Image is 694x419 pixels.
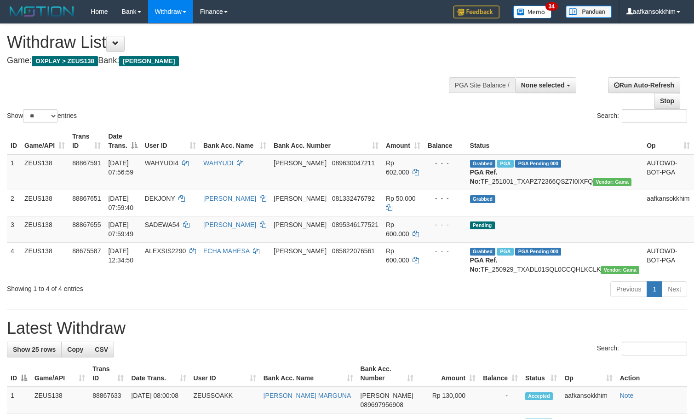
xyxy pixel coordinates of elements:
span: WAHYUDI4 [145,159,178,167]
span: Marked by aafpengsreynich [497,248,513,256]
span: CSV [95,346,108,353]
span: [PERSON_NAME] [274,247,327,255]
label: Show entries [7,109,77,123]
h1: Withdraw List [7,33,453,52]
span: Copy 089697956908 to clipboard [361,401,403,408]
th: Game/API: activate to sort column ascending [21,128,69,154]
span: [PERSON_NAME] [119,56,178,66]
span: 88867651 [72,195,101,202]
select: Showentries [23,109,57,123]
input: Search: [622,342,687,355]
th: Balance [424,128,466,154]
span: [PERSON_NAME] [274,221,327,228]
td: 1 [7,154,21,190]
td: aafkansokkhim [643,190,693,216]
a: Run Auto-Refresh [608,77,680,93]
img: panduan.png [566,6,612,18]
span: 34 [545,2,558,11]
a: Copy [61,342,89,357]
td: TF_250929_TXADL01SQL0CCQHLKCLK [466,242,643,278]
span: PGA Pending [515,248,561,256]
h4: Game: Bank: [7,56,453,65]
th: User ID: activate to sort column ascending [190,361,260,387]
b: PGA Ref. No: [470,256,498,273]
td: ZEUSSOAKK [190,387,260,413]
input: Search: [622,109,687,123]
a: Stop [654,93,680,109]
th: Bank Acc. Name: activate to sort column ascending [260,361,357,387]
a: Show 25 rows [7,342,62,357]
span: None selected [521,81,565,89]
th: Balance: activate to sort column ascending [479,361,522,387]
span: [PERSON_NAME] [274,195,327,202]
td: ZEUS138 [31,387,89,413]
td: ZEUS138 [21,242,69,278]
td: 4 [7,242,21,278]
td: ZEUS138 [21,190,69,216]
th: Status: activate to sort column ascending [522,361,561,387]
span: Grabbed [470,160,496,168]
th: Bank Acc. Number: activate to sort column ascending [270,128,382,154]
th: Op: activate to sort column ascending [561,361,616,387]
th: Status [466,128,643,154]
span: Grabbed [470,195,496,203]
th: ID [7,128,21,154]
span: [PERSON_NAME] [361,392,413,399]
span: Copy 081332476792 to clipboard [332,195,375,202]
img: Button%20Memo.svg [513,6,552,18]
span: DEKJONY [145,195,175,202]
b: PGA Ref. No: [470,169,498,185]
div: - - - [428,194,463,203]
span: 88867655 [72,221,101,228]
span: Vendor URL: https://trx31.1velocity.biz [601,266,639,274]
a: [PERSON_NAME] MARGUNA [264,392,351,399]
td: Rp 130,000 [417,387,479,413]
a: Previous [610,281,647,297]
td: - [479,387,522,413]
span: 88867591 [72,159,101,167]
div: - - - [428,220,463,229]
th: Amount: activate to sort column ascending [417,361,479,387]
span: [DATE] 07:59:49 [108,221,133,238]
td: TF_251001_TXAPZ72366QSZ7I0IXFQ [466,154,643,190]
span: [DATE] 12:34:50 [108,247,133,264]
span: [DATE] 07:56:59 [108,159,133,176]
h1: Latest Withdraw [7,319,687,338]
th: Date Trans.: activate to sort column ascending [127,361,189,387]
th: Date Trans.: activate to sort column descending [104,128,141,154]
label: Search: [597,109,687,123]
td: [DATE] 08:00:08 [127,387,189,413]
div: Showing 1 to 4 of 4 entries [7,280,282,293]
span: Show 25 rows [13,346,56,353]
td: 3 [7,216,21,242]
td: aafkansokkhim [561,387,616,413]
span: Copy 089630047211 to clipboard [332,159,375,167]
span: 88675587 [72,247,101,255]
td: ZEUS138 [21,216,69,242]
span: ALEXSIS2290 [145,247,186,255]
button: None selected [515,77,576,93]
a: WAHYUDI [203,159,234,167]
span: Vendor URL: https://trx31.1velocity.biz [593,178,631,186]
a: Next [662,281,687,297]
img: MOTION_logo.png [7,5,77,18]
a: Note [620,392,634,399]
th: Bank Acc. Name: activate to sort column ascending [200,128,270,154]
div: PGA Site Balance / [449,77,515,93]
span: [DATE] 07:59:40 [108,195,133,211]
span: Copy 085822076561 to clipboard [332,247,375,255]
td: 88867633 [89,387,127,413]
img: Feedback.jpg [453,6,499,18]
label: Search: [597,342,687,355]
span: Rp 600.000 [386,221,409,238]
td: 1 [7,387,31,413]
th: Action [616,361,687,387]
th: Trans ID: activate to sort column ascending [89,361,127,387]
span: Pending [470,221,495,229]
a: [PERSON_NAME] [203,221,256,228]
span: Rp 600.000 [386,247,409,264]
td: AUTOWD-BOT-PGA [643,242,693,278]
span: PGA Pending [515,160,561,168]
th: Game/API: activate to sort column ascending [31,361,89,387]
span: Rp 602.000 [386,159,409,176]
